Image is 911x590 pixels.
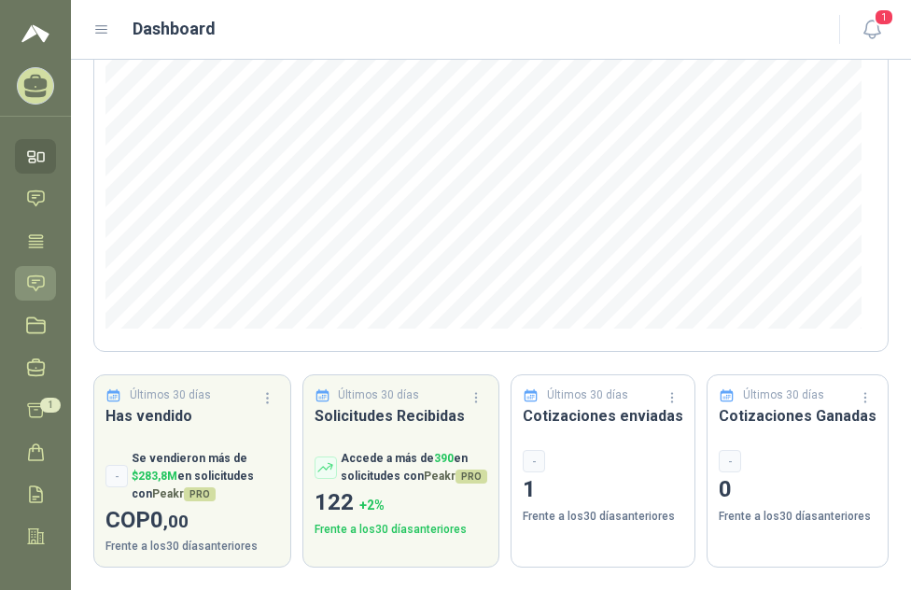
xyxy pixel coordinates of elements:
p: Frente a los 30 días anteriores [105,538,279,555]
p: Últimos 30 días [130,386,211,404]
p: 1 [523,472,683,508]
h3: Cotizaciones enviadas [523,404,683,428]
span: 1 [40,398,61,413]
span: 0 [150,507,189,533]
img: Logo peakr [21,22,49,45]
span: $ 283,8M [132,470,177,483]
p: Últimos 30 días [338,386,419,404]
p: Últimos 30 días [743,386,824,404]
p: Frente a los 30 días anteriores [523,508,683,526]
p: 0 [719,472,876,508]
p: Se vendieron más de en solicitudes con [132,450,279,503]
h3: Solicitudes Recibidas [315,404,488,428]
span: + 2 % [359,498,385,513]
p: Accede a más de en solicitudes con [341,450,488,485]
h3: Cotizaciones Ganadas [719,404,876,428]
p: Últimos 30 días [547,386,628,404]
span: Peakr [424,470,487,483]
h1: Dashboard [133,16,216,42]
div: - [105,465,128,487]
div: - [719,450,741,472]
span: 1 [874,8,894,26]
p: 122 [315,485,488,521]
span: 390 [434,452,454,465]
h3: Has vendido [105,404,279,428]
div: - [523,450,545,472]
p: Frente a los 30 días anteriores [315,521,488,539]
span: PRO [184,487,216,501]
span: PRO [455,470,487,484]
span: ,00 [163,511,189,532]
a: 1 [15,393,56,428]
p: Frente a los 30 días anteriores [719,508,876,526]
button: 1 [855,13,889,47]
p: COP [105,503,279,539]
span: Peakr [152,487,216,500]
